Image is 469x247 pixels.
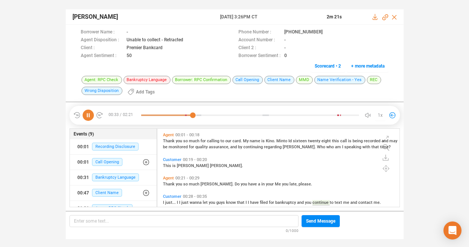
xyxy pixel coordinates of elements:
span: REC [367,76,381,84]
span: assurance, [209,145,230,149]
span: contact [358,200,374,205]
span: so [183,182,189,187]
button: 00:47Client Name [70,185,157,200]
span: continue [312,200,330,205]
span: is [172,163,177,168]
span: Agent [163,176,174,181]
span: Wrong Disposition [81,87,122,95]
span: eight [321,139,332,143]
span: to [330,200,335,205]
span: Premier Bankcard [127,44,163,52]
span: Who [317,145,326,149]
span: that [237,200,246,205]
span: by [238,145,243,149]
span: Scorecard • 2 [315,60,341,72]
span: for [201,139,207,143]
div: Open Intercom Messenger [443,221,461,239]
span: Borrower Name : [81,29,123,36]
span: Do [235,182,241,187]
span: [PERSON_NAME]. [201,182,235,187]
span: Recording Disclosure [92,143,139,151]
span: recorded [364,139,382,143]
span: I [179,200,181,205]
span: card. [232,139,243,143]
span: is [348,139,353,143]
button: 00:01Recording Disclosure [70,139,157,154]
span: Phone Number : [238,29,280,36]
div: 01:01 [77,202,89,214]
span: - [127,29,128,36]
span: Me [275,182,282,187]
span: Client 2 : [238,44,280,52]
span: and [350,200,358,205]
span: This [163,163,172,168]
span: Borrower: RPC Confirmation [172,76,231,84]
span: to [220,139,225,143]
span: our [225,139,232,143]
span: late, [290,182,299,187]
span: continuing [243,145,264,149]
span: please. [299,182,312,187]
span: 2m 21s [327,14,342,20]
span: Minto [276,139,288,143]
span: 00:21 - 00:29 [174,176,201,181]
span: Unable to collect - Retracted [127,36,183,44]
span: twenty [308,139,321,143]
span: Id [288,139,293,143]
span: speaking [344,145,362,149]
span: just [181,200,190,205]
span: be [163,145,169,149]
span: your [266,182,275,187]
span: me. [374,200,381,205]
span: have [250,200,260,205]
span: this [332,139,340,143]
span: Account Number : [238,36,280,44]
span: + more metadata [351,60,385,72]
span: [PERSON_NAME] [72,12,118,21]
span: Events (9) [74,131,94,137]
span: I [342,145,344,149]
span: text [335,200,343,205]
span: in [261,182,266,187]
span: is [261,139,266,143]
span: and [297,200,305,205]
span: I [163,200,165,205]
span: [PERSON_NAME] [177,163,210,168]
span: 0 [284,52,287,60]
span: 00:33 / 02:21 [103,110,141,121]
button: + more metadata [347,60,389,72]
span: MMD [296,76,313,84]
span: Bankruptcy Language [92,173,139,181]
span: Customer [163,157,181,162]
span: Bankruptcy Language [124,76,170,84]
span: and [382,139,389,143]
span: you [282,182,290,187]
button: 00:01Call Opening [70,155,157,170]
span: Agent Disposition : [81,36,123,44]
span: 00:01 - 00:18 [174,133,201,137]
span: Client : [81,44,123,52]
span: 00:28 - 00:35 [181,194,208,199]
span: Agent: RPC Check [81,76,122,84]
span: quality [195,145,209,149]
span: 50 [127,52,132,60]
span: Call Opening [92,158,122,166]
span: My [243,139,250,143]
span: a [258,182,261,187]
span: call [340,139,348,143]
span: who [326,145,335,149]
span: Thank [163,182,176,187]
span: know [226,200,237,205]
span: Borrower Sentiment : [238,52,280,60]
span: may [389,139,397,143]
div: grid [161,131,400,206]
span: 0/1000 [286,227,299,233]
span: Customer [163,194,181,199]
span: 00:19 - 00:20 [181,157,208,162]
button: Add Tags [123,86,159,98]
span: - [284,36,286,44]
span: Call Opening [232,76,263,84]
span: so [183,139,189,143]
span: name [250,139,261,143]
span: 1x [378,109,383,121]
